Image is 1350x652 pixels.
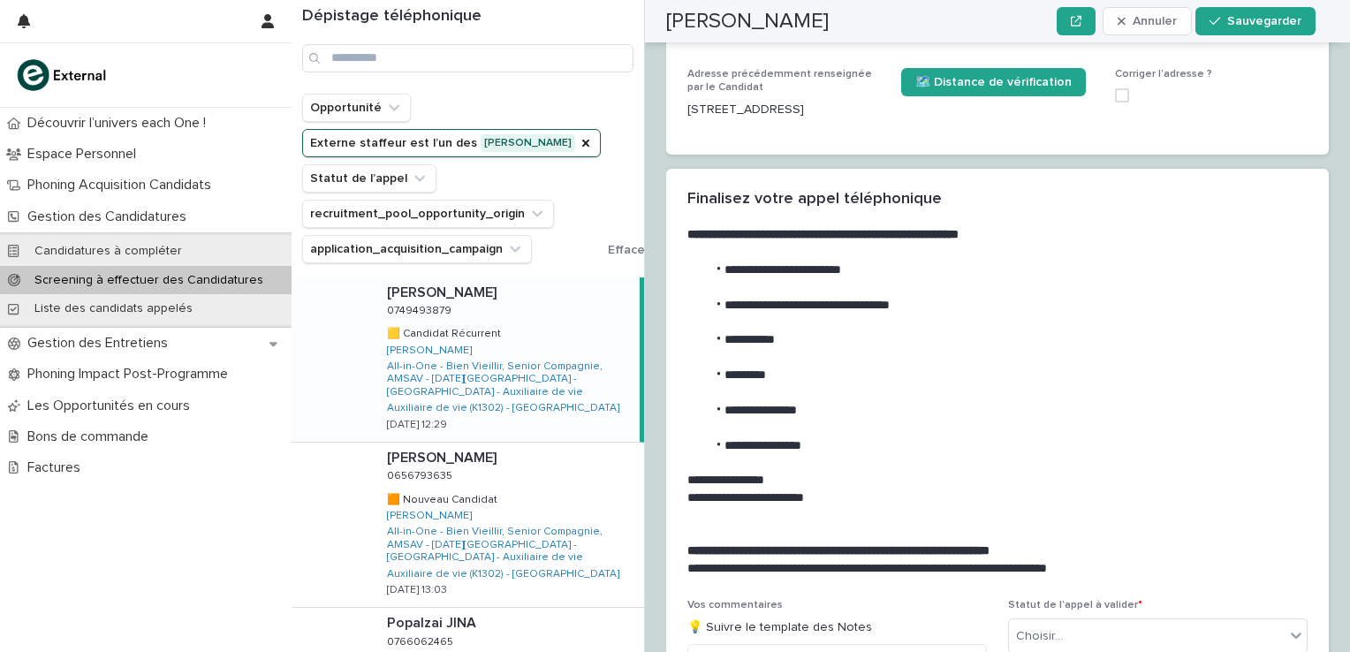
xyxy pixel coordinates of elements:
[666,9,829,34] h2: [PERSON_NAME]
[1016,627,1063,646] div: Choisir...
[387,510,472,522] a: [PERSON_NAME]
[20,244,196,259] p: Candidatures à compléter
[20,301,207,316] p: Liste des candidats appelés
[387,527,603,563] font: All-in-One - Bien Vieillir, Senior Compagnie, AMSAV - [DATE][GEOGRAPHIC_DATA] - [GEOGRAPHIC_DATA]...
[302,200,554,228] button: recruitment_pool_opportunity_origin
[687,101,880,119] p: [STREET_ADDRESS]
[387,526,637,564] a: All-in-One - Bien Vieillir, Senior Compagnie, AMSAV - [DATE][GEOGRAPHIC_DATA] - [GEOGRAPHIC_DATA]...
[387,611,480,632] p: Popalzai JINA
[387,360,633,398] a: All-in-One - Bien Vieillir, Senior Compagnie, AMSAV - [DATE][GEOGRAPHIC_DATA] - [GEOGRAPHIC_DATA]...
[387,345,472,357] a: [PERSON_NAME]
[302,7,633,27] h1: Dépistage téléphonique
[302,44,633,72] input: Rechercher
[387,490,501,506] p: 🟧 Nouveau Candidat
[387,281,500,301] p: [PERSON_NAME]
[387,568,619,580] a: Auxiliaire de vie (K1302) - [GEOGRAPHIC_DATA]
[387,419,447,431] p: [DATE] 12:29
[302,129,601,157] button: Externe staffeur
[387,324,504,340] p: 🟨 Candidat Récurrent
[387,511,472,521] font: [PERSON_NAME]
[20,428,163,445] p: Bons de commande
[687,190,942,209] h2: Finalisez votre appel téléphonique
[20,146,150,163] p: Espace Personnel
[20,335,182,352] p: Gestion des Entretiens
[20,177,225,193] p: Phoning Acquisition Candidats
[1103,7,1192,35] button: Annuler
[20,366,242,383] p: Phoning Impact Post-Programme
[1115,69,1212,80] span: Corriger l’adresse ?
[1195,7,1316,35] button: Sauvegarder
[1008,600,1142,610] span: Statut de l’appel à valider
[14,57,111,93] img: bc51vvfgR2QLHU84CWIQ
[302,94,411,122] button: Opportunité
[687,618,987,637] p: 💡 Suivre le template des Notes
[387,466,456,482] p: 0656793635
[387,345,472,356] font: [PERSON_NAME]
[387,403,619,413] font: Auxiliaire de vie (K1302) - [GEOGRAPHIC_DATA]
[387,361,603,398] font: All-in-One - Bien Vieillir, Senior Compagnie, AMSAV - [DATE][GEOGRAPHIC_DATA] - [GEOGRAPHIC_DATA]...
[302,164,436,193] button: Statut de l’appel
[302,235,532,263] button: application_acquisition_campaign
[915,76,1072,88] span: 🗺️ Distance de vérification
[387,402,619,414] a: Auxiliaire de vie (K1302) - [GEOGRAPHIC_DATA]
[387,569,619,580] font: Auxiliaire de vie (K1302) - [GEOGRAPHIC_DATA]
[20,398,204,414] p: Les Opportunités en cours
[20,459,95,476] p: Factures
[20,208,201,225] p: Gestion des Candidatures
[601,237,737,263] button: Effacer tous les filtres
[292,443,644,608] a: [PERSON_NAME][PERSON_NAME] 06567936350656793635 🟧 Nouveau Candidat🟧 Nouveau Candidat [PERSON_NAME...
[20,273,277,288] p: Screening à effectuer des Candidatures
[387,446,500,466] p: [PERSON_NAME]
[687,69,872,92] span: Adresse précédemment renseignée par le Candidat
[1227,15,1301,27] span: Sauvegarder
[292,277,644,443] a: [PERSON_NAME][PERSON_NAME] 07494938790749493879 🟨 Candidat Récurrent🟨 Candidat Récurrent [PERSON_...
[20,115,220,132] p: Découvrir l’univers each One !
[1133,15,1177,27] span: Annuler
[608,244,737,256] span: Effacer tous les filtres
[387,301,455,317] p: 0749493879
[387,584,447,596] p: [DATE] 13:03
[687,600,783,610] span: Vos commentaires
[387,633,457,648] p: 0766062465
[901,68,1086,96] a: 🗺️ Distance de vérification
